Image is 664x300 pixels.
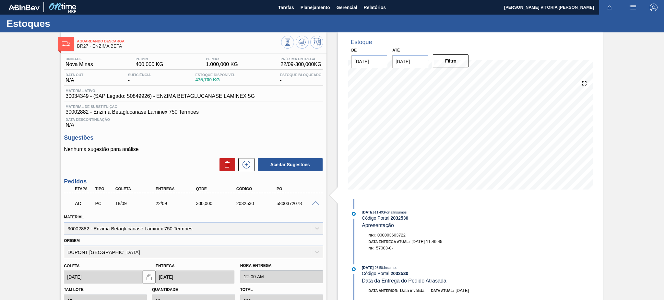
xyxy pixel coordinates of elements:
[301,4,330,11] span: Planejamento
[391,215,409,221] strong: 2032530
[377,233,406,237] span: 000003603722
[235,158,255,171] div: Nova sugestão
[64,264,79,268] label: Coleta
[65,93,255,99] span: 30034349 - (SAP Legado: 50849926) - ENZIMA BETAGLUCANASE LAMINEX 5G
[73,187,94,191] div: Etapa
[280,73,321,77] span: Estoque Bloqueado
[6,20,122,27] h1: Estoques
[64,238,80,243] label: Origem
[64,287,83,292] label: Tam lote
[216,158,235,171] div: Excluir Sugestões
[64,134,323,141] h3: Sugestões
[383,266,397,270] span: : Insumos
[629,4,637,11] img: userActions
[362,215,516,221] div: Código Portal:
[281,36,294,49] button: Visão Geral dos Estoques
[362,278,446,283] span: Data da Entrega do Pedido Atrasada
[126,73,152,83] div: -
[431,289,454,293] span: Data atual:
[195,73,235,77] span: Estoque Disponível
[400,288,424,293] span: Data inválida
[240,261,323,271] label: Hora Entrega
[136,62,163,67] span: 400,000 KG
[64,115,323,128] div: N/A
[64,271,143,283] input: dd/mm/yyyy
[275,187,320,191] div: PO
[154,201,199,206] div: 22/09/2025
[411,239,442,244] span: [DATE] 11:49:45
[65,62,93,67] span: Nova Minas
[369,233,376,237] span: Nri:
[194,201,240,206] div: 300,000
[194,187,240,191] div: Qtde
[337,4,357,11] span: Gerencial
[64,178,323,185] h3: Pedidos
[64,73,85,83] div: N/A
[456,288,469,293] span: [DATE]
[258,158,323,171] button: Aceitar Sugestões
[362,210,373,214] span: [DATE]
[280,57,321,61] span: Próxima Entrega
[278,73,323,83] div: -
[65,57,93,61] span: Unidade
[280,62,321,67] span: 22/09 - 300,000 KG
[93,187,114,191] div: Tipo
[64,146,323,152] p: Nenhuma sugestão para análise
[376,246,393,250] span: 57003-0-
[374,266,383,270] span: - 08:50
[143,271,156,283] button: locked
[369,240,410,244] span: Data Entrega Atual:
[374,211,383,214] span: - 11:49
[8,5,40,10] img: TNhmsLtSVTkK8tSr43FrP2fwEKptu5GPRR3wAAAABJRU5ErkJggg==
[156,271,234,283] input: dd/mm/yyyy
[65,109,321,115] span: 30002882 - Enzima Betaglucanase Laminex 750 Termoes
[65,105,321,109] span: Material de Substituição
[114,201,159,206] div: 18/09/2025
[650,4,658,11] img: Logout
[77,44,281,49] span: BR27 - ENZIMA BETA
[93,201,114,206] div: Pedido de Compra
[351,39,372,46] div: Estoque
[392,48,400,52] label: Até
[369,246,374,250] span: NF:
[64,215,84,219] label: Material
[362,266,373,270] span: [DATE]
[383,210,407,214] span: : PortalInsumos
[255,157,323,172] div: Aceitar Sugestões
[62,41,70,46] img: Ícone
[278,4,294,11] span: Tarefas
[65,89,255,93] span: Material ativo
[128,73,151,77] span: Suficiência
[145,273,153,281] img: locked
[351,48,357,52] label: De
[433,54,469,67] button: Filtro
[136,57,163,61] span: PE MIN
[296,36,309,49] button: Atualizar Gráfico
[206,62,238,67] span: 1.000,000 KG
[235,187,280,191] div: Código
[195,77,235,82] span: 475,700 KG
[156,264,175,268] label: Entrega
[352,212,356,216] img: atual
[351,55,387,68] input: dd/mm/yyyy
[310,36,323,49] button: Programar Estoque
[392,55,428,68] input: dd/mm/yyyy
[362,271,516,276] div: Código Portal:
[391,271,409,276] strong: 2032530
[77,39,281,43] span: Aguardando Descarga
[154,187,199,191] div: Entrega
[240,287,253,292] label: Total
[275,201,320,206] div: 5800372078
[152,287,178,292] label: Quantidade
[73,196,94,211] div: Aguardando Descarga
[206,57,238,61] span: PE MAX
[362,223,394,228] span: Apresentação
[235,201,280,206] div: 2032530
[65,73,83,77] span: Data out
[114,187,159,191] div: Coleta
[65,118,321,121] span: Data Descontinuação
[75,201,93,206] p: AD
[599,3,620,12] button: Notificações
[369,289,398,293] span: Data anterior:
[352,267,356,271] img: atual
